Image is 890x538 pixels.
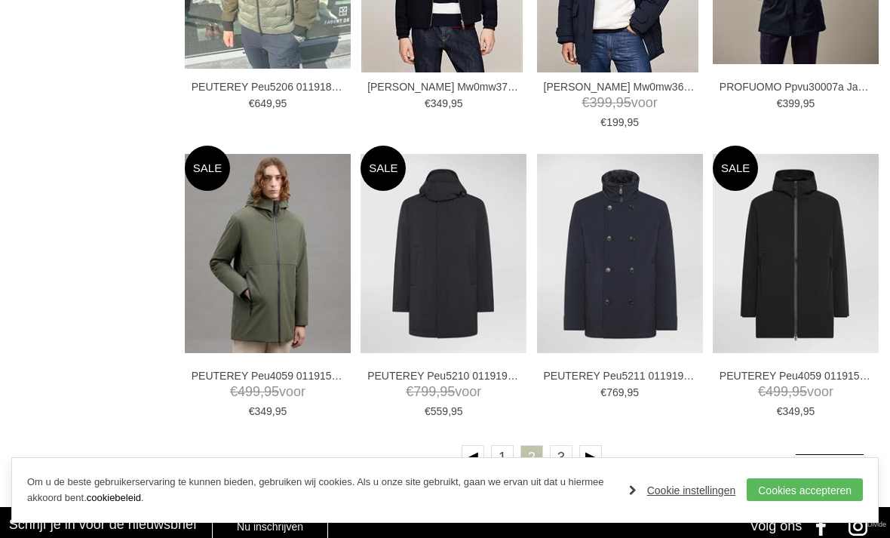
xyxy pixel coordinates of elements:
[606,116,624,128] span: 199
[406,384,413,399] span: €
[600,386,606,398] span: €
[425,405,431,417] span: €
[800,97,803,109] span: ,
[777,405,783,417] span: €
[783,97,800,109] span: 399
[367,369,520,383] a: PEUTEREY Peu5210 01191942 Jassen
[766,384,788,399] span: 499
[448,97,451,109] span: ,
[275,405,287,417] span: 95
[600,116,606,128] span: €
[550,445,572,468] a: 3
[796,454,864,522] a: Terug naar boven
[803,97,815,109] span: 95
[451,405,463,417] span: 95
[612,95,616,110] span: ,
[747,478,863,501] a: Cookies accepteren
[713,154,879,353] img: PEUTEREY Peu4059 01191581 Jassen
[425,97,431,109] span: €
[192,80,344,94] a: PEUTEREY Peu5206 01191802 Jassen
[367,80,520,94] a: [PERSON_NAME] Mw0mw37280 Jassen
[27,475,614,506] p: Om u de beste gebruikerservaring te kunnen bieden, gebruiken wij cookies. Als u onze site gebruik...
[629,479,736,502] a: Cookie instellingen
[582,95,590,110] span: €
[720,369,872,383] a: PEUTEREY Peu4059 01191581 Jassen
[544,94,696,112] span: voor
[803,405,815,417] span: 95
[520,445,543,468] a: 2
[758,384,766,399] span: €
[627,386,639,398] span: 95
[720,383,872,401] span: voor
[87,492,141,503] a: cookiebeleid
[448,405,451,417] span: ,
[272,405,275,417] span: ,
[192,383,344,401] span: voor
[616,95,631,110] span: 95
[254,405,272,417] span: 349
[800,405,803,417] span: ,
[238,384,260,399] span: 499
[440,384,455,399] span: 95
[361,154,526,353] img: PEUTEREY Peu5210 01191942 Jassen
[777,97,783,109] span: €
[788,384,792,399] span: ,
[451,97,463,109] span: 95
[272,97,275,109] span: ,
[249,97,255,109] span: €
[606,386,624,398] span: 769
[627,116,639,128] span: 95
[867,515,886,534] a: Divide
[544,369,696,383] a: PEUTEREY Peu5211 01191942 Jassen
[783,405,800,417] span: 349
[185,154,351,353] img: PEUTEREY Peu4059 01191581 Jassen
[590,95,612,110] span: 399
[720,80,872,94] a: PROFUOMO Ppvu30007a Jassen
[413,384,436,399] span: 799
[192,369,344,383] a: PEUTEREY Peu4059 01191581 Jassen
[230,384,238,399] span: €
[431,405,448,417] span: 559
[625,386,628,398] span: ,
[249,405,255,417] span: €
[625,116,628,128] span: ,
[491,445,514,468] a: 1
[544,80,696,94] a: [PERSON_NAME] Mw0mw36595 [PERSON_NAME]
[537,154,703,353] img: PEUTEREY Peu5211 01191942 Jassen
[254,97,272,109] span: 649
[260,384,264,399] span: ,
[9,516,197,533] h3: Schrijf je in voor de nieuwsbrief
[431,97,448,109] span: 349
[436,384,440,399] span: ,
[275,97,287,109] span: 95
[264,384,279,399] span: 95
[792,384,807,399] span: 95
[367,383,520,401] span: voor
